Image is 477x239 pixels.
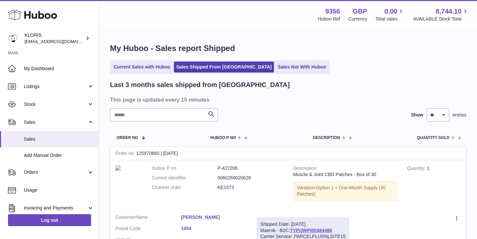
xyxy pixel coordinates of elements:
dt: Postal Code [115,225,181,233]
span: AVAILABLE Stock Total [413,16,469,22]
a: 8,744.10 AVAILABLE Stock Total [413,7,469,22]
a: TYPQWPI00484488 [290,228,332,233]
div: Shipped Date: [DATE] [260,221,345,227]
dt: Channel order [152,184,218,191]
span: Listings [24,83,87,90]
dt: Name [115,214,181,222]
span: 8,744.10 [436,7,461,16]
span: Usage [24,187,94,193]
a: Current Sales with Huboo [111,62,173,72]
span: Sales [24,136,94,142]
img: Patches-Out-2k.jpg [115,165,121,170]
a: Sales Shipped From [GEOGRAPHIC_DATA] [174,62,274,72]
h1: My Huboo - Sales report Shipped [110,43,466,54]
a: Sales Not With Huboo [275,62,328,72]
strong: GBP [353,7,367,16]
div: Variation: [293,181,397,201]
td: 1 [402,160,466,209]
h3: This page is updated every 15 minutes [110,96,465,103]
label: Show [411,112,423,118]
span: Sales [24,119,87,125]
span: Invoicing and Payments [24,205,87,211]
dt: Huboo P no [152,165,218,171]
div: Huboo Ref [318,16,340,22]
dt: Current identifier [152,175,218,181]
span: Order No [117,136,138,140]
strong: 9356 [325,7,340,16]
div: Currency [348,16,367,22]
div: KLORIS [25,32,84,45]
span: Quantity Sold [417,136,450,140]
dd: KE1573 [218,184,284,191]
span: Add Manual Order [24,152,94,159]
span: Description [313,136,340,140]
a: Log out [8,214,91,226]
span: My Dashboard [24,66,94,72]
div: 125970660 | [DATE] [110,147,466,160]
span: Customer [115,215,135,220]
span: Huboo P no [210,136,236,140]
span: Stock [24,101,87,108]
span: Total sales [375,16,405,22]
span: [EMAIL_ADDRESS][DOMAIN_NAME] [25,39,97,44]
span: Option 1 = One-Month Supply (30 Patches); [297,185,386,197]
a: 1654 [181,225,247,232]
a: [PERSON_NAME] [181,214,247,220]
h2: Last 3 months sales shipped from [GEOGRAPHIC_DATA] [110,80,290,89]
span: entries [452,112,466,118]
strong: Description [293,166,318,172]
img: huboo@kloriscbd.com [8,33,18,43]
div: Muscle & Joint CBD Patches - Box of 30 [293,171,397,178]
a: 0.00 Total sales [375,7,405,22]
strong: Order no [115,151,136,158]
dd: P-427206 [218,165,284,171]
span: 0.00 [385,7,397,16]
strong: Quantity [407,166,427,172]
dd: 5060269020626 [218,175,284,181]
span: Orders [24,169,87,175]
